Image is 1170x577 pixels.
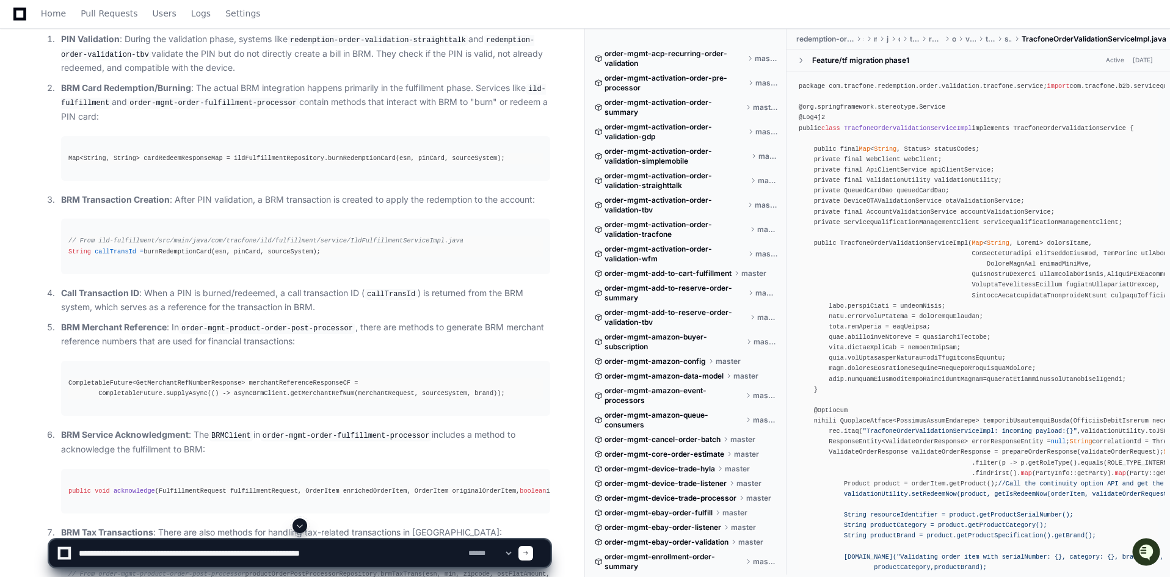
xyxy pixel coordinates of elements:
code: order-mgmt-order-fulfillment-processor [260,430,432,441]
span: master [716,357,741,366]
span: order-mgmt-add-to-reserve-order-summary [605,283,746,303]
span: order-mgmt-amazon-event-processors [605,386,743,405]
span: String [1070,438,1092,445]
div: We're available if you need us! [42,103,154,113]
span: master [757,313,777,322]
code: callTransId [365,289,418,300]
span: order-mgmt-device-trade-listener [605,479,727,488]
span: java [887,34,888,44]
span: order [952,34,956,44]
div: Feature/tf migration phase1 [812,56,909,65]
a: Powered byPylon [86,128,148,137]
code: redemption-order-validation-straighttalk [288,35,468,46]
strong: BRM Merchant Reference [61,322,167,332]
code: order-mgmt-order-fulfillment-processor [127,98,299,109]
span: (FulfillmentRequest fulfillmentRequest, OrderItem enrichedOrderItem, OrderItem originalOrderItem,... [155,487,780,495]
span: master [755,249,777,259]
span: com [898,34,900,44]
strong: BRM Service Acknowledgment [61,429,189,440]
span: master [733,371,758,381]
iframe: Open customer support [1131,537,1164,570]
span: "TracfoneOrderValidationServiceImpl: incoming payload:{}" [863,427,1077,435]
span: Settings [225,10,260,17]
span: import [1047,82,1070,90]
span: master [753,391,777,401]
img: PlayerZero [12,12,37,37]
span: map [1020,470,1031,477]
span: master [755,54,777,64]
span: Pull Requests [81,10,137,17]
span: order-mgmt-activation-order-validation-wfm [605,244,746,264]
span: main [874,34,877,44]
span: order-mgmt-core-order-estimate [605,449,724,459]
span: master [754,337,777,347]
div: Welcome [12,49,222,68]
code: redemption-order-validation-tbv [61,35,534,60]
div: Map<String, String> cardRedeemResponseMap = ildFulfillmentRepository.burnRedemptionCard(esn, pinC... [68,153,543,164]
p: : The actual BRM integration happens primarily in the fulfillment phase. Services like and contai... [61,81,550,124]
span: master [746,493,771,503]
span: src [863,34,864,44]
span: // From ild-fulfillment/src/main/java/com/tracfone/ild/fulfillment/service/IldFulfillmentServiceI... [68,237,463,244]
span: acknowledge [114,487,155,495]
span: master [753,103,777,112]
div: burnRedemptionCard(esn, pinCard, sourceSystem); [68,236,543,256]
p: : The in includes a method to acknowledge the fulfillment to BRM: [61,428,550,456]
span: String [68,248,91,255]
span: tracfone [910,34,919,44]
span: Home [41,10,66,17]
span: void [95,487,110,495]
span: redemption [929,34,942,44]
span: order-mgmt-activation-order-validation-simplemobile [605,147,749,166]
span: order-mgmt-activation-order-validation-straighttalk [605,171,748,191]
span: order-mgmt-acp-recurring-order-validation [605,49,745,68]
span: Pylon [122,128,148,137]
span: order-mgmt-activation-order-validation-tracfone [605,220,747,239]
span: order-mgmt-activation-order-validation-tbv [605,195,745,215]
span: master [734,449,759,459]
span: order-mgmt-device-trade-hyla [605,464,715,474]
span: order-mgmt-add-to-reserve-order-validation-tbv [605,308,747,327]
p: : During the validation phase, systems like and validate the PIN but do not directly create a bil... [61,32,550,75]
span: redemption-order-validation-tracfone [796,34,854,44]
span: Users [153,10,176,17]
strong: Call Transaction ID [61,288,139,298]
span: order-mgmt-device-trade-processor [605,493,736,503]
span: String [987,239,1009,247]
span: master [753,415,777,425]
p: : When a PIN is burned/redeemed, a call transaction ID ( ) is returned from the BRM system, which... [61,286,550,314]
span: Logs [191,10,211,17]
span: master [758,151,777,161]
span: order-mgmt-add-to-cart-fulfillment [605,269,732,278]
span: order-mgmt-cancel-order-batch [605,435,721,445]
span: order-mgmt-activation-order-pre-processor [605,73,746,93]
span: Active [1102,54,1128,66]
span: map [1114,470,1125,477]
span: master [755,78,777,88]
span: master [722,508,747,518]
span: order-mgmt-amazon-buyer-subscription [605,332,744,352]
span: callTransId [95,248,136,255]
span: tracfone [986,34,995,44]
span: String [874,145,896,153]
span: order-mgmt-amazon-data-model [605,371,724,381]
div: CompletableFuture<GetMerchantRefNumberResponse> merchantReferenceResponseCF = CompletableFuture.s... [68,378,543,399]
div: [DATE] [1133,56,1153,65]
strong: BRM Transaction Creation [61,194,170,205]
div: Start new chat [42,91,200,103]
strong: PIN Validation [61,34,120,44]
p: : In , there are methods to generate BRM merchant reference numbers that are used for financial t... [61,321,550,349]
span: master [730,435,755,445]
span: master [741,269,766,278]
span: master [755,200,777,210]
span: service [1005,34,1012,44]
span: master [725,464,750,474]
span: TracfoneOrderValidationServiceImpl [844,125,972,132]
span: public [68,487,91,495]
code: BRMClient [209,430,253,441]
span: master [755,288,777,298]
span: = [140,248,144,255]
p: : After PIN validation, a BRM transaction is created to apply the redemption to the account: [61,193,550,207]
span: null [1051,438,1066,445]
